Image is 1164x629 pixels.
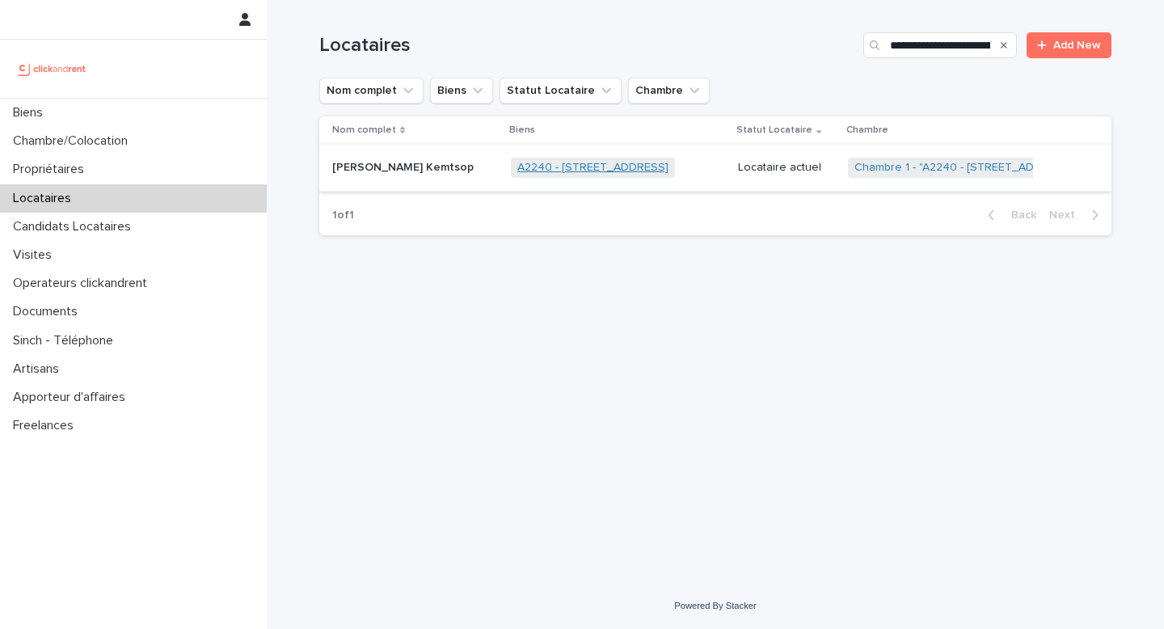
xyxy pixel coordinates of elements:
[1043,208,1111,222] button: Next
[319,196,367,235] p: 1 of 1
[1027,32,1111,58] a: Add New
[1053,40,1101,51] span: Add New
[6,304,91,319] p: Documents
[736,121,812,139] p: Statut Locataire
[430,78,493,103] button: Biens
[6,276,160,291] p: Operateurs clickandrent
[332,158,477,175] p: [PERSON_NAME] Kemtsop
[846,121,888,139] p: Chambre
[1002,209,1036,221] span: Back
[854,161,1078,175] a: Chambre 1 - "A2240 - [STREET_ADDRESS]"
[6,418,86,433] p: Freelances
[1049,209,1085,221] span: Next
[6,191,84,206] p: Locataires
[319,34,857,57] h1: Locataires
[6,333,126,348] p: Sinch - Téléphone
[6,247,65,263] p: Visites
[6,219,144,234] p: Candidats Locataires
[674,601,756,610] a: Powered By Stacker
[6,105,56,120] p: Biens
[6,390,138,405] p: Apporteur d'affaires
[628,78,710,103] button: Chambre
[6,133,141,149] p: Chambre/Colocation
[6,162,97,177] p: Propriétaires
[863,32,1017,58] input: Search
[332,121,396,139] p: Nom complet
[738,161,836,175] p: Locataire actuel
[509,121,535,139] p: Biens
[319,78,424,103] button: Nom complet
[13,53,91,85] img: UCB0brd3T0yccxBKYDjQ
[517,161,668,175] a: A2240 - [STREET_ADDRESS]
[975,208,1043,222] button: Back
[319,145,1111,192] tr: [PERSON_NAME] Kemtsop[PERSON_NAME] Kemtsop A2240 - [STREET_ADDRESS] Locataire actuelChambre 1 - "...
[6,361,72,377] p: Artisans
[500,78,622,103] button: Statut Locataire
